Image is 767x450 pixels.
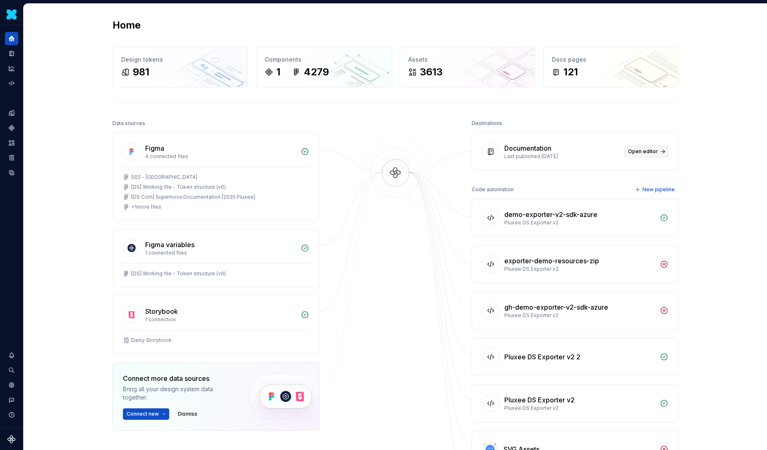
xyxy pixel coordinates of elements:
[5,106,18,120] a: Design tokens
[127,411,159,417] span: Connect new
[5,393,18,407] button: Contact support
[123,385,235,402] div: Bring all your design system data together.
[472,184,514,195] div: Code automation
[552,55,670,64] div: Docs pages
[7,435,16,443] svg: Supernova Logo
[420,65,443,79] div: 3613
[178,411,197,417] span: Dismiss
[628,148,658,155] span: Open editor
[133,65,149,79] div: 981
[504,312,655,319] div: Pluxee DS Exporter v2
[7,10,17,19] img: 8442b5b3-d95e-456d-8131-d61e917d6403.png
[304,65,329,79] div: 4279
[131,270,226,277] div: [DS] Working file - Token structure (v0)
[563,65,578,79] div: 121
[624,146,668,157] a: Open editor
[123,373,235,383] div: Connect more data sources
[113,132,319,221] a: Figma4 connected files002 - [GEOGRAPHIC_DATA][DS] Working file - Token structure (v0)[DS Com] Sup...
[113,47,248,87] a: Design tokens981
[5,363,18,377] button: Search ⌘K
[5,47,18,60] a: Documentation
[504,405,655,411] div: Pluxee DS Exporter v2
[123,408,169,420] button: Connect new
[5,151,18,164] a: Storybook stories
[504,143,551,153] div: Documentation
[400,47,535,87] a: Assets3613
[276,65,280,79] div: 1
[632,184,678,195] button: New pipeline
[131,204,161,210] div: + 1 more files
[145,143,164,153] div: Figma
[113,229,319,287] a: Figma variables1 connected files[DS] Working file - Token structure (v0)
[504,302,608,312] div: gh-demo-exporter-v2-sdk-azure
[113,118,145,129] div: Data sources
[5,136,18,149] a: Assets
[174,408,201,420] button: Dismiss
[5,378,18,392] a: Settings
[504,395,575,405] div: Pluxee DS Exporter v2
[5,62,18,75] a: Analytics
[145,240,194,250] div: Figma variables
[145,250,296,256] div: 1 connected files
[504,153,619,160] div: Last published [DATE]
[504,266,655,272] div: Pluxee DS Exporter v2
[131,194,255,200] div: [DS Com] Supernova Documentation [2025 Pluxee]
[5,166,18,179] a: Data sources
[504,352,580,362] div: Pluxee DS Exporter v2 2
[504,219,655,226] div: Pluxee DS Exporter v2
[5,77,18,90] a: Code automation
[256,47,391,87] a: Components14279
[5,349,18,362] button: Notifications
[113,296,319,354] a: Storybook1 connectionDaisy Storybook
[131,174,197,180] div: 002 - [GEOGRAPHIC_DATA]
[145,153,296,160] div: 4 connected files
[5,32,18,45] a: Home
[472,118,502,129] div: Destinations
[642,186,675,193] span: New pipeline
[5,121,18,135] a: Components
[121,55,239,64] div: Design tokens
[113,19,141,32] h2: Home
[408,55,526,64] div: Assets
[145,306,178,316] div: Storybook
[543,47,678,87] a: Docs pages121
[131,184,226,190] div: [DS] Working file - Token structure (v0)
[504,209,597,219] div: demo-exporter-v2-sdk-azure
[265,55,383,64] div: Components
[145,316,296,323] div: 1 connection
[504,256,599,266] div: exporter-demo-resources-zip
[131,337,172,344] div: Daisy Storybook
